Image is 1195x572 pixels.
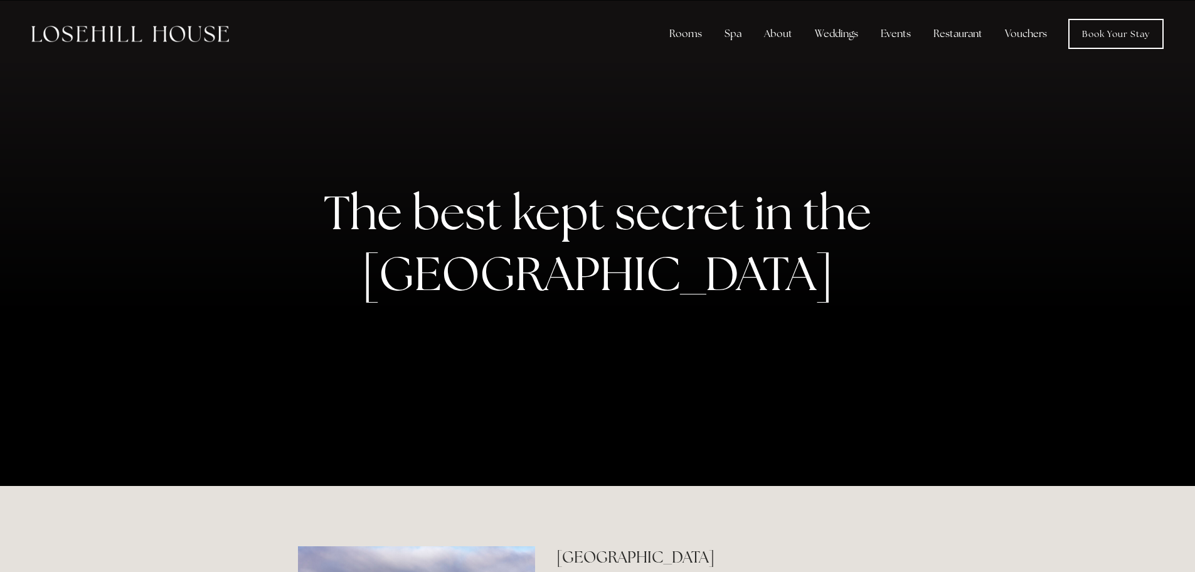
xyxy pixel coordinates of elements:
[805,21,868,46] div: Weddings
[923,21,992,46] div: Restaurant
[556,546,897,568] h2: [GEOGRAPHIC_DATA]
[754,21,802,46] div: About
[714,21,752,46] div: Spa
[31,26,229,42] img: Losehill House
[1068,19,1164,49] a: Book Your Stay
[995,21,1057,46] a: Vouchers
[659,21,712,46] div: Rooms
[324,181,881,305] strong: The best kept secret in the [GEOGRAPHIC_DATA]
[871,21,921,46] div: Events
